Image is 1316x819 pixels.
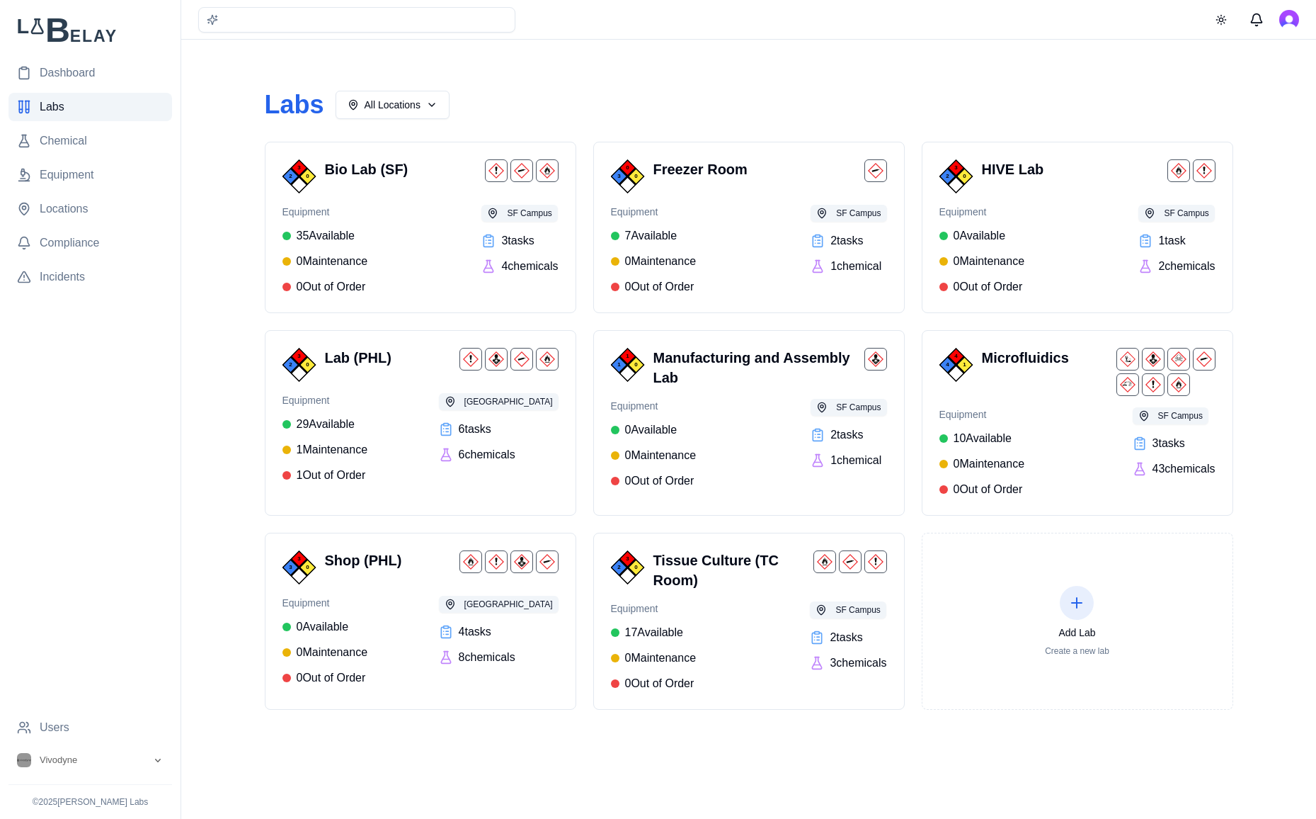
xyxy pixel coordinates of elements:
a: Incidents [8,263,172,291]
span: 3 task s [501,232,534,249]
span: Equipment [611,601,697,616]
img: Health Hazard [510,550,533,573]
h3: Microfluidics [982,348,1111,368]
span: 29 Available [297,416,355,433]
span: 2 task s [830,427,863,444]
a: Users [8,713,172,742]
span: 0 Maintenance [625,447,697,464]
span: 4 chemical s [501,258,558,275]
img: Harmful [1193,159,1215,182]
span: Equipment [611,399,697,413]
span: Locations [40,200,88,218]
span: 2 [289,172,292,181]
span: 0 [963,172,966,181]
img: Flammable [1167,159,1190,182]
button: Open organization switcher [8,747,172,773]
img: Harmful [1142,373,1165,396]
a: Locations [8,195,172,223]
img: Flammable [459,550,482,573]
img: Lois Tolvinski [1279,10,1299,30]
span: 3 [617,172,620,181]
img: Harmful [485,159,508,182]
span: 17 Available [625,624,683,641]
button: SF Campus [481,205,557,222]
span: Incidents [40,269,85,286]
span: 0 [626,164,629,172]
span: Users [40,719,69,736]
span: 2 [617,563,620,572]
h3: Shop (PHL) [325,550,454,570]
span: 1 [626,352,629,361]
button: SF Campus [810,601,886,619]
img: Harmful [459,348,482,371]
span: 2 task s [830,232,863,249]
span: 6 task s [459,421,491,438]
span: 2 task s [830,629,862,646]
img: Health Hazard [485,348,508,371]
span: 2 chemical s [1158,258,1215,275]
button: Open user button [1279,10,1299,30]
img: Corrosive [1116,373,1139,396]
span: 3 [297,164,300,172]
span: Equipment [939,407,1025,422]
img: Compressed Gas [510,348,533,371]
h3: Tissue Culture (TC Room) [653,550,808,590]
img: Health Hazard [864,348,887,371]
span: 0 Maintenance [954,253,1025,270]
img: Vivodyne [17,753,31,767]
span: 1 Maintenance [297,441,368,458]
h3: HIVE Lab [982,159,1162,179]
span: 43 chemical s [1152,461,1215,478]
span: 0 Out of Order [297,670,366,687]
span: Vivodyne [40,754,77,767]
h3: Bio Lab (SF) [325,159,479,179]
button: [GEOGRAPHIC_DATA] [439,393,559,410]
a: Chemical [8,127,172,155]
span: 0 Maintenance [625,650,697,667]
button: SF Campus [1138,205,1214,222]
span: Chemical [40,132,87,149]
span: 6 chemical s [459,446,515,463]
button: SF Campus [811,205,886,222]
span: 1 chemical [830,452,881,469]
div: Add Lab [1045,626,1109,640]
a: Dashboard [8,59,172,87]
img: Flammable [536,348,559,371]
button: SF Campus [811,399,886,416]
span: Labs [40,98,64,115]
span: 4 task s [459,623,491,640]
span: Equipment [282,393,368,407]
h1: Labs [265,91,324,119]
div: Create a new lab [1045,645,1109,657]
span: 35 Available [297,227,355,244]
span: 0 Out of Order [954,481,1023,498]
span: Equipment [282,596,368,610]
span: 0 [634,563,637,572]
span: 2 [946,172,949,181]
span: 0 Out of Order [297,278,366,295]
img: Compressed Gas [1193,348,1215,371]
img: Lab Belay Logo [8,17,172,42]
span: 0 Maintenance [297,644,368,661]
span: 0 [306,172,309,181]
button: All Locations [336,91,450,119]
span: 3 [297,352,300,361]
span: Compliance [40,235,99,252]
span: 1 task [1158,232,1185,249]
h3: Manufacturing and Assembly Lab [653,348,859,388]
img: Flammable [813,550,836,573]
span: 0 Available [625,422,677,439]
img: Compressed Gas [839,550,862,573]
span: 0 [634,361,637,369]
img: Flammable [1167,373,1190,396]
button: Messages [1242,6,1271,34]
p: © 2025 [PERSON_NAME] Labs [8,796,172,808]
button: [GEOGRAPHIC_DATA] [439,596,559,613]
span: 0 [306,361,309,369]
a: Labs [8,93,172,121]
span: 0 Out of Order [625,675,694,692]
h3: Lab (PHL) [325,348,454,368]
span: 1 chemical [830,258,881,275]
span: 0 Maintenance [625,253,697,270]
img: Compressed Gas [536,550,559,573]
